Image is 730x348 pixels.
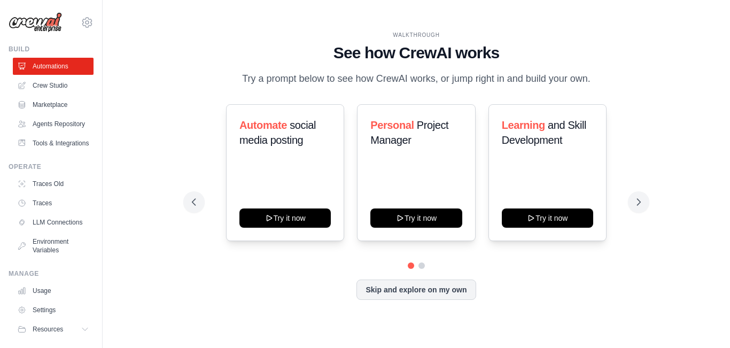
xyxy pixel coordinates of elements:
[9,163,94,171] div: Operate
[239,119,287,131] span: Automate
[239,119,316,146] span: social media posting
[13,115,94,133] a: Agents Repository
[33,325,63,334] span: Resources
[237,71,596,87] p: Try a prompt below to see how CrewAI works, or jump right in and build your own.
[13,233,94,259] a: Environment Variables
[13,58,94,75] a: Automations
[13,195,94,212] a: Traces
[9,269,94,278] div: Manage
[13,321,94,338] button: Resources
[370,119,414,131] span: Personal
[13,282,94,299] a: Usage
[370,119,448,146] span: Project Manager
[13,96,94,113] a: Marketplace
[502,119,545,131] span: Learning
[13,175,94,192] a: Traces Old
[9,12,62,33] img: Logo
[502,208,593,228] button: Try it now
[13,214,94,231] a: LLM Connections
[192,43,641,63] h1: See how CrewAI works
[9,45,94,53] div: Build
[13,135,94,152] a: Tools & Integrations
[13,77,94,94] a: Crew Studio
[192,31,641,39] div: WALKTHROUGH
[370,208,462,228] button: Try it now
[239,208,331,228] button: Try it now
[356,280,476,300] button: Skip and explore on my own
[502,119,586,146] span: and Skill Development
[13,301,94,319] a: Settings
